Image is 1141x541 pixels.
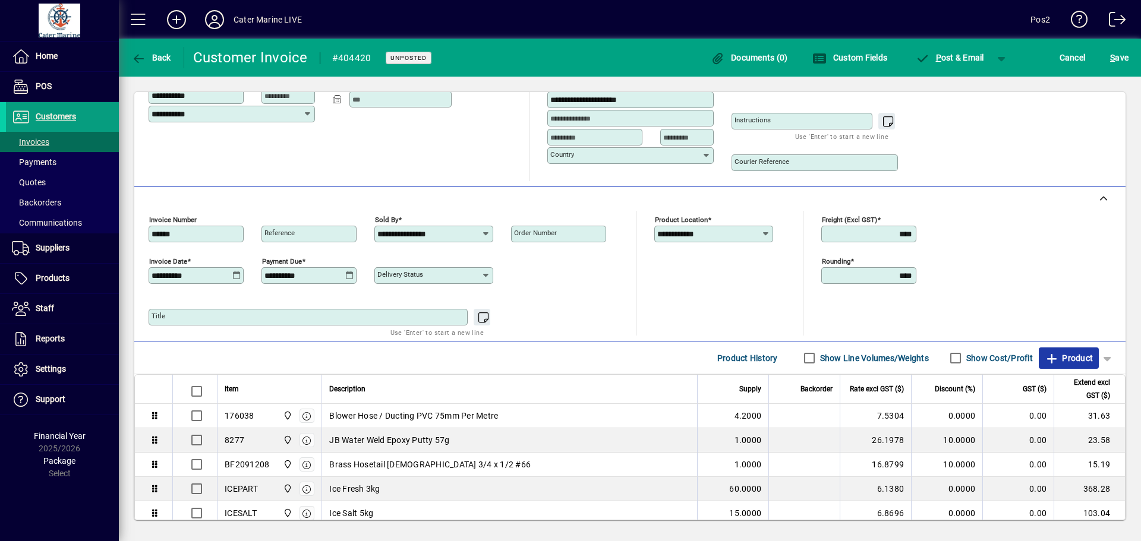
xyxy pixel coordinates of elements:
a: Payments [6,152,119,172]
span: JB Water Weld Epoxy Putty 57g [329,434,449,446]
span: Staff [36,303,54,313]
span: Products [36,273,70,283]
span: Support [36,394,65,404]
td: 0.0000 [911,501,982,525]
div: 8277 [225,434,244,446]
a: Knowledge Base [1062,2,1088,41]
span: 1.0000 [735,434,762,446]
span: Brass Hosetail [DEMOGRAPHIC_DATA] 3/4 x 1/2 #66 [329,458,531,470]
td: 15.19 [1054,453,1125,477]
mat-label: Freight (excl GST) [822,216,877,224]
span: Cater Marine [280,507,294,520]
a: Quotes [6,172,119,192]
span: S [1110,53,1115,62]
button: Back [128,47,174,68]
td: 0.00 [982,453,1054,477]
button: Cancel [1057,47,1089,68]
div: 26.1978 [847,434,904,446]
span: Home [36,51,58,61]
td: 0.0000 [911,477,982,501]
mat-label: Instructions [735,116,771,124]
span: Payments [12,157,56,167]
td: 0.00 [982,428,1054,453]
span: P [936,53,941,62]
td: 0.00 [982,477,1054,501]
td: 0.00 [982,501,1054,525]
a: Backorders [6,192,119,213]
td: 0.0000 [911,404,982,428]
app-page-header-button: Back [119,47,184,68]
mat-label: Payment due [262,257,302,265]
mat-label: Invoice number [149,216,197,224]
span: Backorders [12,198,61,207]
span: 15.0000 [729,507,761,519]
div: BF2091208 [225,458,269,470]
span: Suppliers [36,243,70,252]
span: Cater Marine [280,458,294,471]
mat-label: Courier Reference [735,157,789,166]
td: 31.63 [1054,404,1125,428]
span: Cater Marine [280,409,294,422]
span: Package [43,456,75,466]
mat-hint: Use 'Enter' to start a new line [390,325,484,339]
td: 23.58 [1054,428,1125,453]
mat-label: Country [550,150,574,159]
span: Documents (0) [711,53,788,62]
mat-label: Delivery status [377,270,423,279]
span: Ice Salt 5kg [329,507,373,519]
button: Product [1039,347,1099,369]
div: ICESALT [225,507,257,519]
a: Logout [1100,2,1126,41]
mat-label: Sold by [375,216,398,224]
mat-label: Rounding [822,257,850,265]
span: Customers [36,112,76,121]
span: Invoices [12,137,49,147]
span: Product [1045,349,1093,368]
span: Backorder [800,382,833,396]
span: Cater Marine [280,434,294,447]
div: 6.8696 [847,507,904,519]
span: Discount (%) [935,382,975,396]
a: Suppliers [6,233,119,263]
button: Documents (0) [708,47,791,68]
span: Reports [36,334,65,343]
span: 4.2000 [735,410,762,422]
mat-hint: Use 'Enter' to start a new line [795,129,888,143]
div: 16.8799 [847,458,904,470]
a: Settings [6,355,119,384]
span: 60.0000 [729,483,761,495]
span: 1.0000 [735,458,762,470]
span: Rate excl GST ($) [850,382,904,396]
div: Cater Marine LIVE [234,10,302,29]
a: POS [6,72,119,102]
a: Products [6,264,119,293]
div: 7.5304 [847,410,904,422]
td: 103.04 [1054,501,1125,525]
a: Invoices [6,132,119,152]
a: Communications [6,213,119,233]
span: Product History [717,349,778,368]
button: Save [1107,47,1131,68]
span: Unposted [390,54,427,62]
div: 6.1380 [847,483,904,495]
span: Financial Year [34,431,86,441]
a: Reports [6,324,119,354]
div: Pos2 [1030,10,1050,29]
label: Show Cost/Profit [964,352,1033,364]
td: 10.0000 [911,428,982,453]
div: #404420 [332,49,371,68]
button: Post & Email [909,47,990,68]
a: Support [6,385,119,415]
span: Supply [739,382,761,396]
span: Back [131,53,171,62]
label: Show Line Volumes/Weights [818,352,929,364]
span: Settings [36,364,66,374]
div: Customer Invoice [193,48,308,67]
span: Cater Marine [280,482,294,495]
span: Description [329,382,365,396]
span: Quotes [12,178,46,187]
mat-label: Product location [655,216,708,224]
div: ICEPART [225,483,258,495]
mat-label: Invoice date [149,257,187,265]
mat-label: Order number [514,229,557,237]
